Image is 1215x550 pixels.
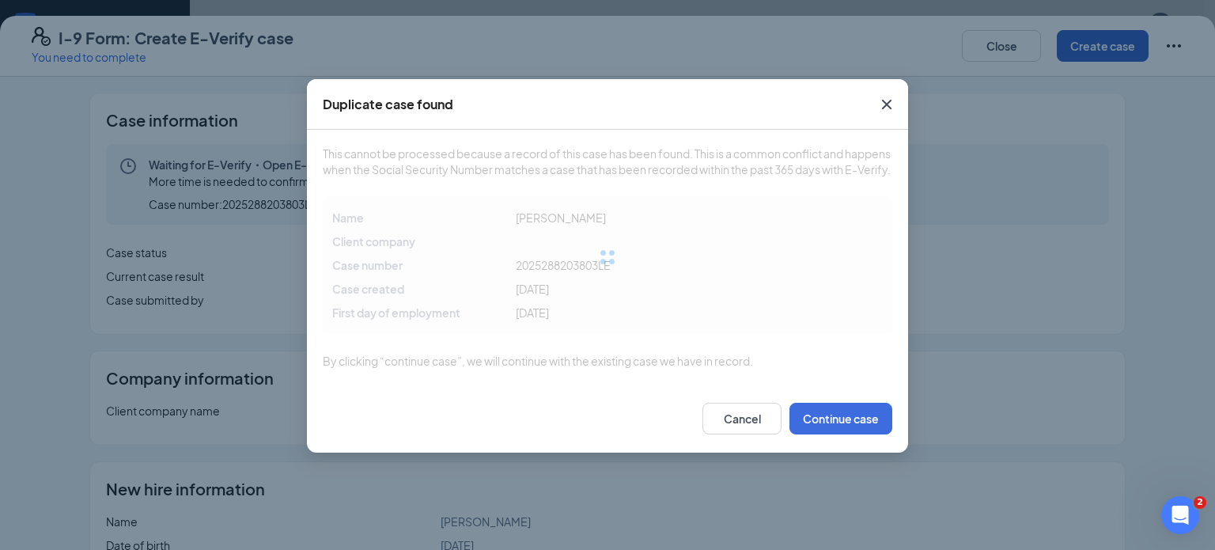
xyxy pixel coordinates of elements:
[877,95,896,114] svg: Cross
[1194,496,1206,509] span: 2
[1161,496,1199,534] iframe: Intercom live chat
[323,96,453,113] div: Duplicate case found
[789,403,892,434] button: Continue case
[702,403,782,434] button: Cancel
[865,79,908,130] button: Close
